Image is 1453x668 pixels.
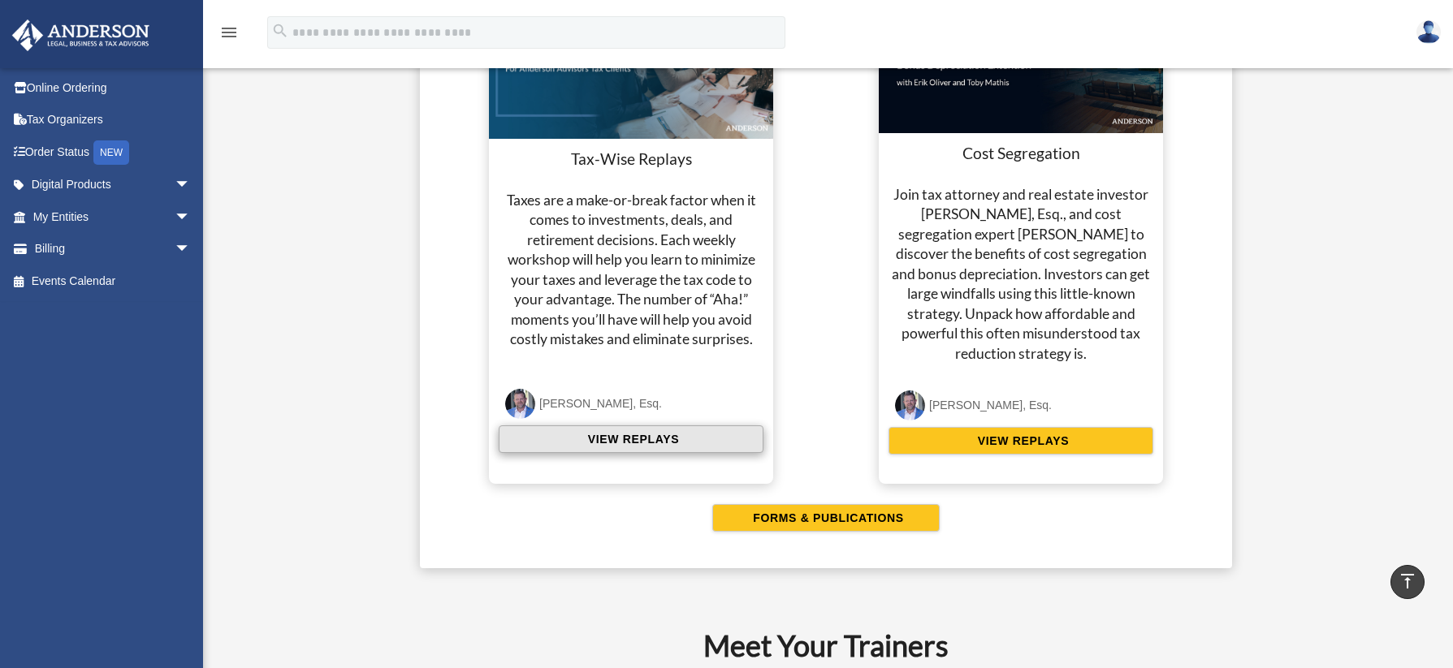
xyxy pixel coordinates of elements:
a: Order StatusNEW [11,136,215,169]
div: [PERSON_NAME], Esq. [539,394,662,414]
img: Toby-circle-head.png [505,389,535,419]
h3: Cost Segregation [889,143,1153,165]
span: FORMS & PUBLICATIONS [748,510,903,526]
i: search [271,22,289,40]
a: Billingarrow_drop_down [11,233,215,265]
span: arrow_drop_down [175,169,207,202]
i: vertical_align_top [1398,571,1417,591]
div: [PERSON_NAME], Esq. [929,395,1052,416]
span: VIEW REPLAYS [583,431,679,447]
h2: Meet Your Trainers [229,625,1423,666]
a: FORMS & PUBLICATIONS [436,504,1216,532]
div: NEW [93,140,129,165]
span: arrow_drop_down [175,200,207,234]
button: VIEW REPLAYS [499,425,763,453]
img: User Pic [1416,20,1441,44]
span: arrow_drop_down [175,233,207,266]
a: Tax Organizers [11,104,215,136]
h3: Tax-Wise Replays [499,149,763,170]
a: vertical_align_top [1390,565,1425,599]
button: FORMS & PUBLICATIONS [712,504,940,532]
a: Events Calendar [11,265,215,297]
img: Anderson Advisors Platinum Portal [7,19,154,51]
span: VIEW REPLAYS [973,433,1069,449]
img: Toby-circle-head.png [895,390,925,420]
i: menu [219,23,239,42]
a: menu [219,28,239,42]
a: Online Ordering [11,71,215,104]
h4: Join tax attorney and real estate investor [PERSON_NAME], Esq., and cost segregation expert [PERS... [889,185,1153,364]
h4: Taxes are a make-or-break factor when it comes to investments, deals, and retirement decisions. E... [499,191,763,350]
button: VIEW REPLAYS [889,427,1153,455]
a: My Entitiesarrow_drop_down [11,200,215,233]
a: Digital Productsarrow_drop_down [11,169,215,201]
